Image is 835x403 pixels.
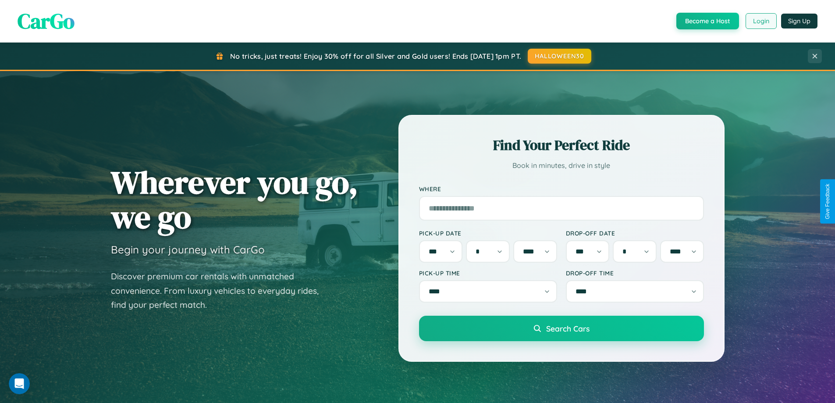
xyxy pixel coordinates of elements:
[111,243,265,256] h3: Begin your journey with CarGo
[419,229,557,237] label: Pick-up Date
[676,13,739,29] button: Become a Host
[419,136,704,155] h2: Find Your Perfect Ride
[111,269,330,312] p: Discover premium car rentals with unmatched convenience. From luxury vehicles to everyday rides, ...
[546,324,590,333] span: Search Cars
[419,269,557,277] label: Pick-up Time
[824,184,831,219] div: Give Feedback
[230,52,521,61] span: No tricks, just treats! Enjoy 30% off for all Silver and Gold users! Ends [DATE] 1pm PT.
[746,13,777,29] button: Login
[566,269,704,277] label: Drop-off Time
[566,229,704,237] label: Drop-off Date
[419,159,704,172] p: Book in minutes, drive in style
[9,373,30,394] iframe: Intercom live chat
[528,49,591,64] button: HALLOWEEN30
[419,316,704,341] button: Search Cars
[111,165,358,234] h1: Wherever you go, we go
[781,14,817,29] button: Sign Up
[419,185,704,193] label: Where
[18,7,75,36] span: CarGo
